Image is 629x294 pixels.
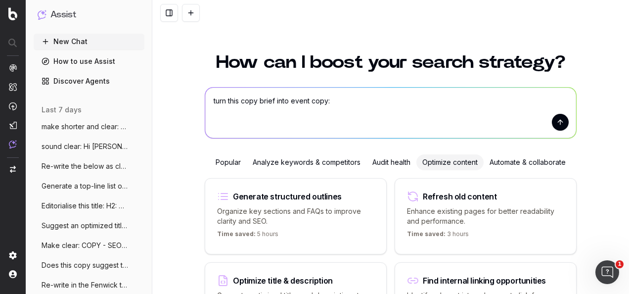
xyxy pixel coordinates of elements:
[9,251,17,259] img: Setting
[205,88,576,138] textarea: turn this copy brief into event copy:
[34,119,144,135] button: make shorter and clear: Online only, sho
[10,166,16,173] img: Switch project
[42,142,129,151] span: sound clear: Hi [PERSON_NAME], I hope you're well.
[423,193,496,200] div: Refresh old content
[42,105,82,115] span: last 7 days
[34,238,144,253] button: Make clear: COPY - SEO & EDITORIAL: E
[366,154,416,170] div: Audit health
[34,257,144,273] button: Does this copy suggest the advent calend
[9,121,17,129] img: Studio
[616,260,624,268] span: 1
[38,8,140,22] button: Assist
[423,277,546,285] div: Find internal linking opportunities
[34,198,144,214] button: Editorialise this title: H2: TOP OF THE
[407,230,469,242] p: 3 hours
[42,241,129,250] span: Make clear: COPY - SEO & EDITORIAL: E
[9,83,17,91] img: Intelligence
[34,277,144,293] button: Re-write in the Fenwick tone of voice: A
[42,201,129,211] span: Editorialise this title: H2: TOP OF THE
[407,230,446,238] span: Time saved:
[205,53,577,71] h1: How can I boost your search strategy?
[42,181,129,191] span: Generate a top-line list of optimised SE
[42,260,129,270] span: Does this copy suggest the advent calend
[247,154,366,170] div: Analyze keywords & competitors
[217,230,256,238] span: Time saved:
[9,64,17,72] img: Analytics
[34,139,144,154] button: sound clear: Hi [PERSON_NAME], I hope you're well.
[34,53,144,69] a: How to use Assist
[42,221,129,231] span: Suggest an optimized title and descripti
[233,277,333,285] div: Optimize title & description
[50,8,76,22] h1: Assist
[595,260,619,284] iframe: Intercom live chat
[9,140,17,148] img: Assist
[38,10,46,19] img: Assist
[34,218,144,234] button: Suggest an optimized title and descripti
[8,7,17,20] img: Botify logo
[233,193,342,200] div: Generate structured outlines
[217,206,374,226] p: Organize key sections and FAQs to improve clarity and SEO.
[34,34,144,49] button: New Chat
[42,280,129,290] span: Re-write in the Fenwick tone of voice: A
[42,161,129,171] span: Re-write the below as clear notes: Art
[34,178,144,194] button: Generate a top-line list of optimised SE
[42,122,129,132] span: make shorter and clear: Online only, sho
[9,102,17,110] img: Activation
[34,73,144,89] a: Discover Agents
[210,154,247,170] div: Popular
[416,154,484,170] div: Optimize content
[407,206,564,226] p: Enhance existing pages for better readability and performance.
[484,154,572,170] div: Automate & collaborate
[9,270,17,278] img: My account
[217,230,278,242] p: 5 hours
[34,158,144,174] button: Re-write the below as clear notes: Art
